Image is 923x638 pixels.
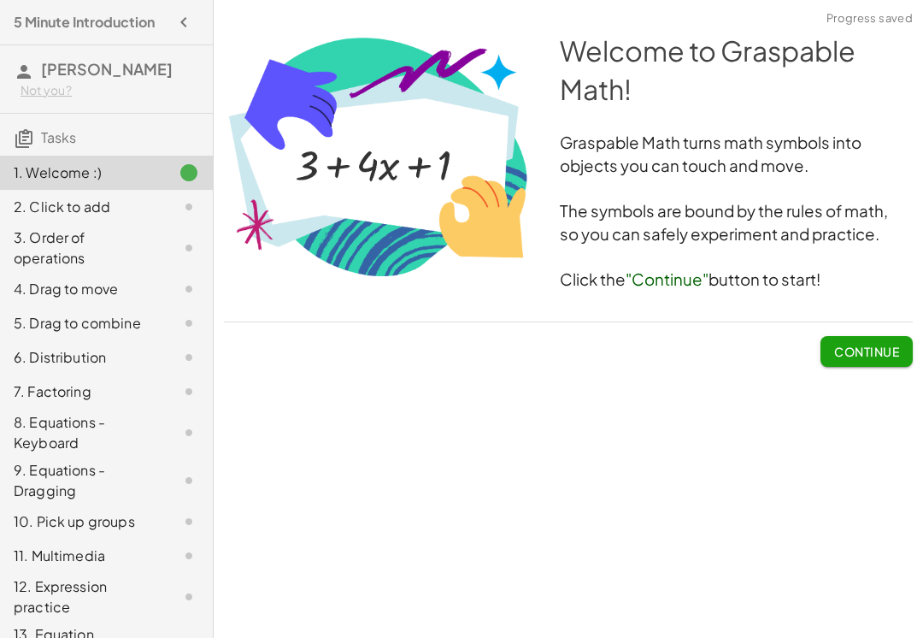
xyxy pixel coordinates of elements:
i: Task not started. [179,546,199,566]
h4: 5 Minute Introduction [14,12,155,32]
i: Task not started. [179,238,199,258]
span: Welcome to Graspable Math! [560,33,860,106]
span: [PERSON_NAME] [41,59,173,79]
i: Task finished. [179,162,199,183]
span: Continue [834,344,899,359]
div: 12. Expression practice [14,576,151,617]
h3: Click the button to start! [224,269,913,292]
div: 11. Multimedia [14,546,151,566]
div: 7. Factoring [14,381,151,402]
i: Task not started. [179,381,199,402]
div: 4. Drag to move [14,279,151,299]
h3: so you can safely experiment and practice. [224,223,913,246]
i: Task not started. [179,511,199,532]
div: 10. Pick up groups [14,511,151,532]
div: 2. Click to add [14,197,151,217]
i: Task not started. [179,587,199,607]
i: Task not started. [179,313,199,334]
div: 5. Drag to combine [14,313,151,334]
div: Not you? [21,82,199,99]
i: Task not started. [179,422,199,443]
div: 1. Welcome :) [14,162,151,183]
h3: The symbols are bound by the rules of math, [224,200,913,223]
i: Task not started. [179,197,199,217]
div: 9. Equations - Dragging [14,460,151,501]
i: Task not started. [179,470,199,491]
div: 6. Distribution [14,347,151,368]
i: Task not started. [179,279,199,299]
h3: Graspable Math turns math symbols into [224,132,913,155]
i: Task not started. [179,347,199,368]
img: 0693f8568b74c82c9916f7e4627066a63b0fb68adf4cbd55bb6660eff8c96cd8.png [224,32,532,281]
div: 3. Order of operations [14,227,151,269]
button: Continue [820,336,913,367]
span: Progress saved [826,10,913,27]
span: Tasks [41,128,76,146]
span: "Continue" [626,269,708,289]
h3: objects you can touch and move. [224,155,913,178]
div: 8. Equations - Keyboard [14,412,151,453]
